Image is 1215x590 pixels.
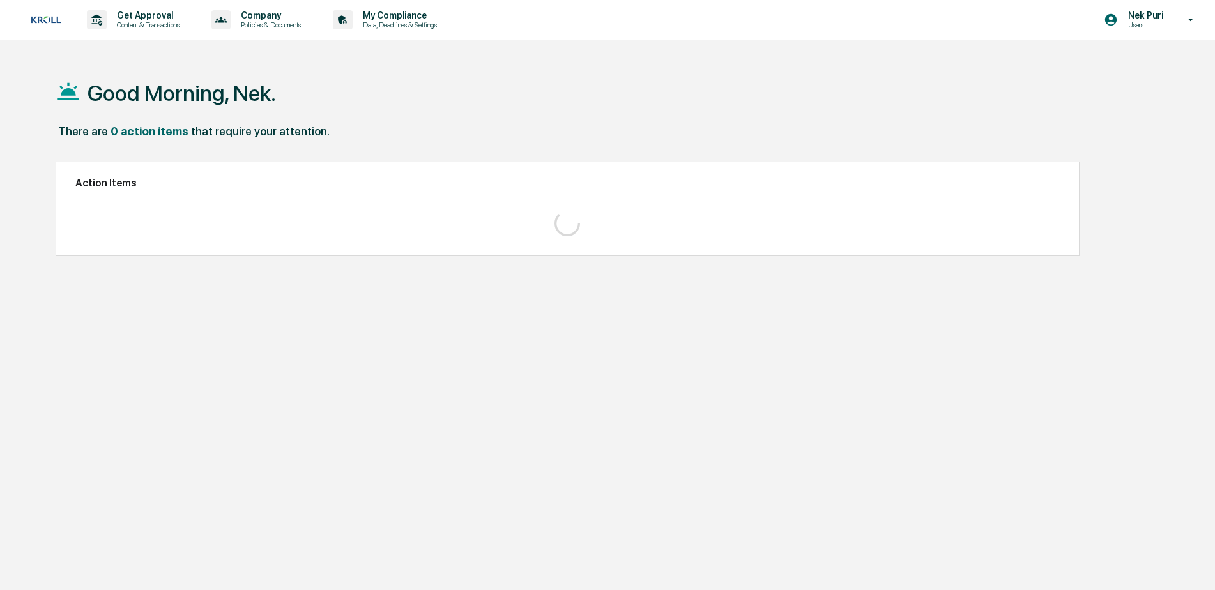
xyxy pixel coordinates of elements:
[231,20,307,29] p: Policies & Documents
[353,20,443,29] p: Data, Deadlines & Settings
[111,125,188,138] div: 0 action items
[107,20,186,29] p: Content & Transactions
[58,125,108,138] div: There are
[88,80,276,106] h1: Good Morning, Nek.
[107,10,186,20] p: Get Approval
[353,10,443,20] p: My Compliance
[31,16,61,24] img: logo
[75,177,1060,189] h2: Action Items
[231,10,307,20] p: Company
[191,125,330,138] div: that require your attention.
[1118,10,1170,20] p: Nek Puri
[1118,20,1170,29] p: Users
